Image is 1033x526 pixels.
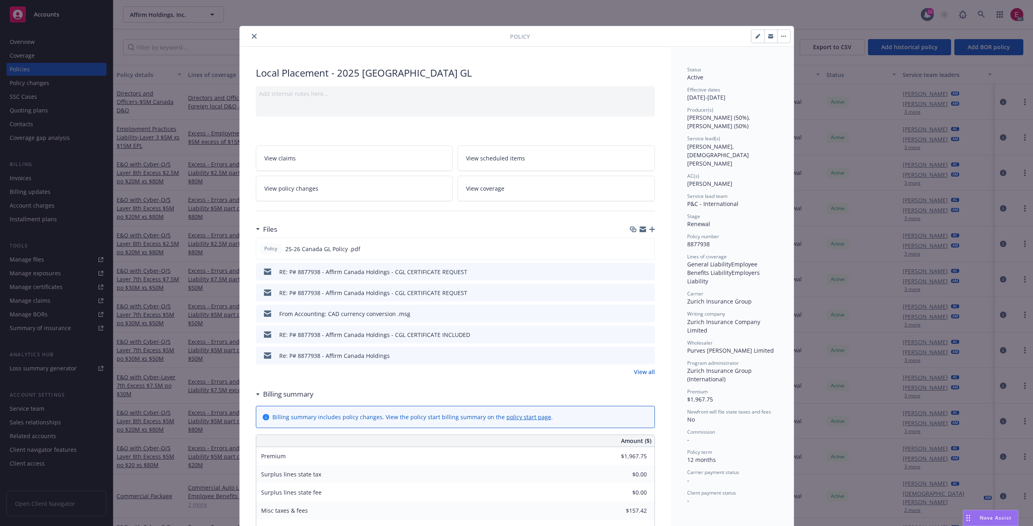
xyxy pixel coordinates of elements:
[510,32,530,41] span: Policy
[687,310,725,317] span: Writing company
[687,388,708,395] span: Premium
[466,154,525,162] span: View scheduled items
[263,245,279,252] span: Policy
[264,154,296,162] span: View claims
[632,310,638,318] button: download file
[687,416,695,423] span: No
[256,146,453,171] a: View claims
[264,184,318,193] span: View policy changes
[687,318,762,334] span: Zurich Insurance Company Limited
[687,347,774,354] span: Purves [PERSON_NAME] Limited
[687,339,713,346] span: Wholesaler
[285,245,360,253] span: 25-26 Canada GL Policy .pdf
[261,470,321,478] span: Surplus lines state tax
[687,193,728,200] span: Service lead team
[644,245,651,253] button: preview file
[687,367,753,383] span: Zurich Insurance Group (International)
[256,66,655,80] div: Local Placement - 2025 [GEOGRAPHIC_DATA] GL
[458,146,655,171] a: View scheduled items
[644,289,652,297] button: preview file
[687,86,778,102] div: [DATE] - [DATE]
[687,428,715,435] span: Commission
[687,395,713,403] span: $1,967.75
[632,331,638,339] button: download file
[687,220,710,228] span: Renewal
[279,351,390,360] div: Re: P# 8877938 - Affirm Canada Holdings
[599,486,652,499] input: 0.00
[263,224,277,235] h3: Files
[644,268,652,276] button: preview file
[687,260,759,277] span: Employee Benefits Liability
[279,268,467,276] div: RE: P# 8877938 - Affirm Canada Holdings - CGL CERTIFICATE REQUEST
[963,510,1018,526] button: Nova Assist
[634,368,655,376] a: View all
[687,253,727,260] span: Lines of coverage
[279,310,410,318] div: From Accounting: CAD currency conversion .msg
[687,114,752,130] span: [PERSON_NAME] (50%), [PERSON_NAME] (50%)
[687,180,732,187] span: [PERSON_NAME]
[632,289,638,297] button: download file
[644,310,652,318] button: preview file
[980,514,1012,521] span: Nova Assist
[263,389,314,399] h3: Billing summary
[687,290,703,297] span: Carrier
[599,505,652,517] input: 0.00
[644,351,652,360] button: preview file
[261,489,322,496] span: Surplus lines state fee
[632,351,638,360] button: download file
[279,331,470,339] div: RE: P# 8877938 - Affirm Canada Holdings - CGL CERTIFICATE INCLUDED
[687,173,699,179] span: AC(s)
[458,176,655,201] a: View coverage
[687,233,719,240] span: Policy number
[687,260,731,268] span: General Liability
[279,289,467,297] div: RE: P# 8877938 - Affirm Canada Holdings - CGL CERTIFICATE REQUEST
[687,449,712,455] span: Policy term
[687,86,720,93] span: Effective dates
[261,507,308,514] span: Misc taxes & fees
[687,360,739,366] span: Program administrator
[963,510,973,526] div: Drag to move
[256,389,314,399] div: Billing summary
[631,245,638,253] button: download file
[687,213,700,220] span: Stage
[632,268,638,276] button: download file
[599,468,652,480] input: 0.00
[687,456,716,464] span: 12 months
[621,437,651,445] span: Amount ($)
[256,224,277,235] div: Files
[687,489,736,496] span: Client payment status
[249,31,259,41] button: close
[644,331,652,339] button: preview file
[506,413,551,421] a: policy start page
[687,135,720,142] span: Service lead(s)
[687,200,738,208] span: P&C - International
[687,143,749,167] span: [PERSON_NAME], [DEMOGRAPHIC_DATA][PERSON_NAME]
[259,89,652,98] div: Add internal notes here...
[256,176,453,201] a: View policy changes
[272,413,553,421] div: Billing summary includes policy changes. View the policy start billing summary on the .
[687,66,701,73] span: Status
[261,452,286,460] span: Premium
[687,476,689,484] span: -
[687,73,703,81] span: Active
[466,184,504,193] span: View coverage
[687,106,713,113] span: Producer(s)
[687,240,710,248] span: 8877938
[687,408,771,415] span: Newfront will file state taxes and fees
[599,450,652,462] input: 0.00
[687,269,761,285] span: Employers Liability
[687,436,689,443] span: -
[687,469,739,476] span: Carrier payment status
[687,297,752,305] span: Zurich Insurance Group
[687,497,689,504] span: -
